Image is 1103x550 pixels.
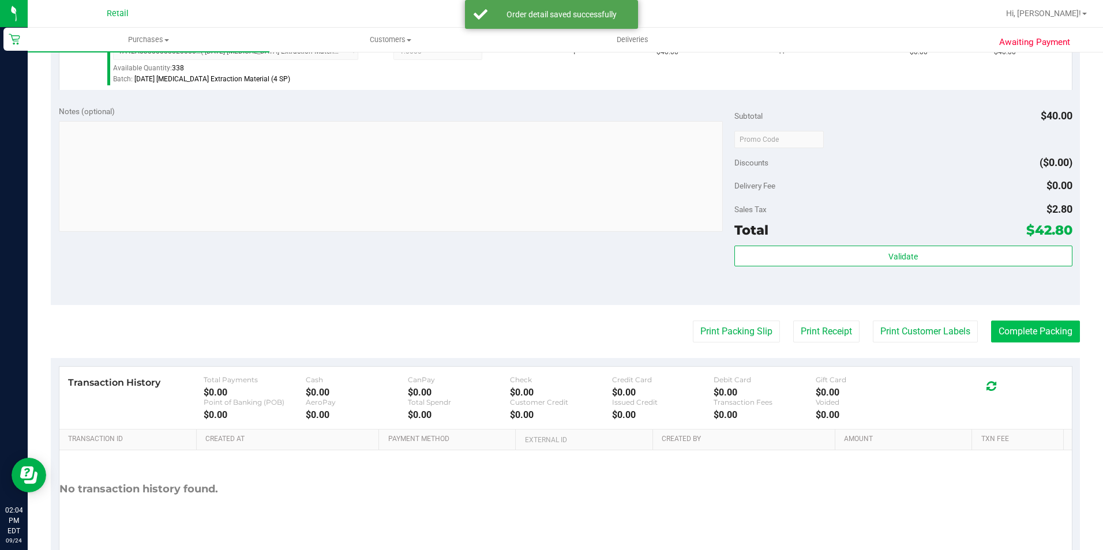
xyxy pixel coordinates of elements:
[270,35,511,45] span: Customers
[59,450,218,528] div: No transaction history found.
[134,75,290,83] span: [DATE] [MEDICAL_DATA] Extraction Material (4 SP)
[844,435,967,444] a: Amount
[12,458,46,492] iframe: Resource center
[269,28,511,52] a: Customers
[873,321,978,342] button: Print Customer Labels
[693,321,780,342] button: Print Packing Slip
[793,321,860,342] button: Print Receipt
[612,387,714,398] div: $0.00
[306,409,408,420] div: $0.00
[494,9,629,20] div: Order detail saved successfully
[1026,222,1072,238] span: $42.80
[204,409,306,420] div: $0.00
[601,35,664,45] span: Deliveries
[306,398,408,406] div: AeroPay
[714,398,816,406] div: Transaction Fees
[1040,156,1072,168] span: ($0.00)
[205,435,374,444] a: Created At
[408,409,510,420] div: $0.00
[512,28,753,52] a: Deliveries
[981,435,1059,444] a: Txn Fee
[1046,203,1072,215] span: $2.80
[612,409,714,420] div: $0.00
[510,398,612,406] div: Customer Credit
[612,375,714,384] div: Credit Card
[999,36,1070,49] span: Awaiting Payment
[734,205,767,214] span: Sales Tax
[5,536,22,545] p: 09/24
[408,375,510,384] div: CanPay
[510,375,612,384] div: Check
[734,181,775,190] span: Delivery Fee
[734,111,763,120] span: Subtotal
[5,505,22,536] p: 02:04 PM EDT
[388,435,512,444] a: Payment Method
[816,409,918,420] div: $0.00
[172,64,184,72] span: 338
[408,387,510,398] div: $0.00
[734,131,824,148] input: Promo Code
[306,375,408,384] div: Cash
[816,398,918,406] div: Voided
[408,398,510,406] div: Total Spendr
[991,321,1080,342] button: Complete Packing
[1006,9,1081,18] span: Hi, [PERSON_NAME]!
[816,387,918,398] div: $0.00
[204,398,306,406] div: Point of Banking (POB)
[1041,110,1072,122] span: $40.00
[662,435,831,444] a: Created By
[204,375,306,384] div: Total Payments
[714,375,816,384] div: Debit Card
[306,387,408,398] div: $0.00
[9,33,20,45] inline-svg: Retail
[107,9,129,18] span: Retail
[68,435,192,444] a: Transaction ID
[113,75,133,83] span: Batch:
[515,430,652,450] th: External ID
[510,409,612,420] div: $0.00
[888,252,918,261] span: Validate
[734,152,768,173] span: Discounts
[28,28,269,52] a: Purchases
[113,60,372,82] div: Available Quantity:
[204,387,306,398] div: $0.00
[612,398,714,406] div: Issued Credit
[734,246,1072,266] button: Validate
[59,107,115,116] span: Notes (optional)
[714,387,816,398] div: $0.00
[28,35,269,45] span: Purchases
[510,387,612,398] div: $0.00
[714,409,816,420] div: $0.00
[1046,179,1072,191] span: $0.00
[816,375,918,384] div: Gift Card
[734,222,768,238] span: Total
